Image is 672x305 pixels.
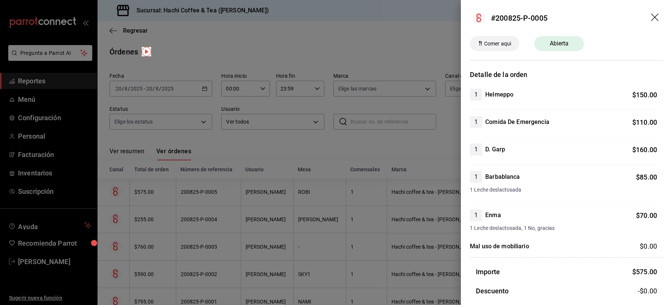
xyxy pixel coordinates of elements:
span: 1 [470,211,482,220]
span: -$0.00 [638,286,657,296]
h3: Importe [476,267,500,277]
span: Comer aqui [481,40,514,48]
span: 1 [470,118,482,127]
h4: Mal uso de mobiliario [470,242,529,251]
span: $ 85.00 [636,173,657,181]
h3: Descuento [476,286,508,296]
span: 1 [470,90,482,99]
img: Tooltip marker [142,47,151,56]
h4: Barbablanca [485,172,520,181]
button: drag [651,14,660,23]
span: 1 Leche deslactosada [470,186,657,194]
h4: D. Garp [485,145,505,154]
span: 1 [470,172,482,181]
span: 1 Leche deslactosada, 1 No, gracias [470,224,657,232]
span: 1 [470,145,482,154]
span: $ 0.00 [640,242,657,250]
h4: Comida De Emergencia [485,118,549,127]
h3: Detalle de la orden [470,69,663,80]
h4: Helmeppo [485,90,513,99]
span: $ 575.00 [632,268,657,276]
h4: Enma [485,211,501,220]
span: $ 160.00 [632,146,657,154]
span: $ 70.00 [636,211,657,219]
div: #200825-P-0005 [491,12,547,24]
span: Abierta [545,39,573,48]
span: $ 150.00 [632,91,657,99]
span: $ 110.00 [632,118,657,126]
